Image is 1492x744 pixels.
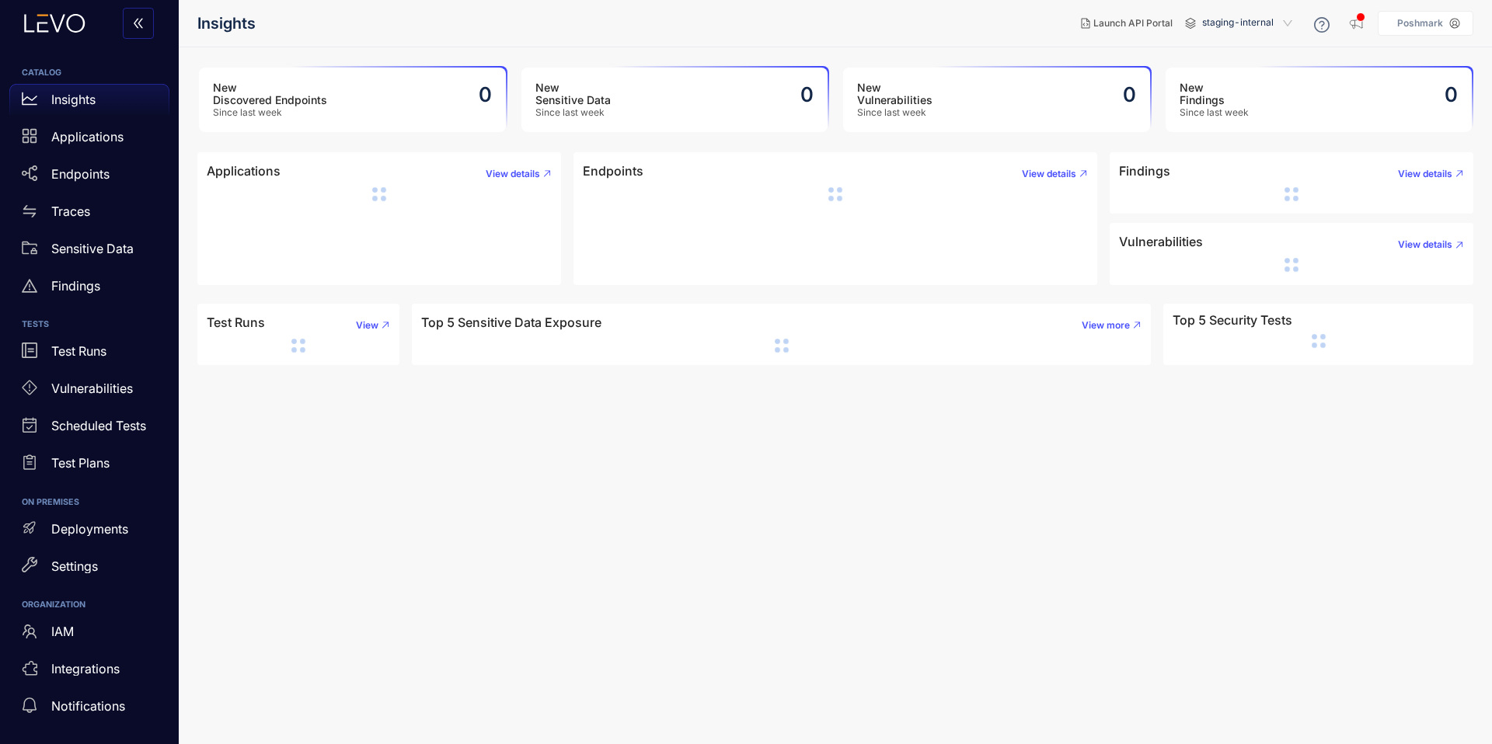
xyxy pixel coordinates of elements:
h6: ON PREMISES [22,498,157,507]
h2: 0 [479,83,492,106]
button: double-left [123,8,154,39]
p: Endpoints [51,167,110,181]
span: warning [22,278,37,294]
button: View details [1009,162,1088,186]
span: View details [1398,239,1452,250]
button: View [343,313,390,338]
p: Insights [51,92,96,106]
p: Test Runs [51,344,106,358]
span: Since last week [857,107,932,118]
span: Since last week [213,107,327,118]
span: Since last week [535,107,611,118]
button: Launch API Portal [1068,11,1185,36]
span: Launch API Portal [1093,18,1173,29]
h2: 0 [1123,83,1136,106]
h4: Applications [207,164,281,178]
a: Insights [9,84,169,121]
span: double-left [132,17,145,31]
button: View details [1386,162,1464,186]
a: Scheduled Tests [9,411,169,448]
a: Test Runs [9,336,169,374]
a: Test Plans [9,448,169,485]
a: Integrations [9,653,169,690]
span: swap [22,203,37,219]
h4: Endpoints [583,164,643,178]
a: Notifications [9,690,169,728]
p: Settings [51,559,98,573]
h4: Top 5 Sensitive Data Exposure [421,315,601,329]
p: Scheduled Tests [51,419,146,433]
p: IAM [51,624,74,638]
a: Endpoints [9,158,169,196]
button: View more [1069,313,1142,338]
a: Deployments [9,513,169,551]
h4: Findings [1119,164,1170,178]
span: View details [486,169,540,179]
a: Findings [9,270,169,308]
p: Vulnerabilities [51,381,133,395]
a: IAM [9,616,169,653]
p: Findings [51,279,100,293]
h4: Vulnerabilities [1119,235,1203,249]
h2: 0 [1445,83,1458,106]
span: View details [1398,169,1452,179]
p: Notifications [51,699,125,713]
h3: New Discovered Endpoints [213,82,327,106]
a: Settings [9,551,169,588]
span: Since last week [1180,107,1249,118]
h3: New Sensitive Data [535,82,611,106]
p: Test Plans [51,456,110,470]
span: View [356,320,378,331]
h6: CATALOG [22,68,157,78]
a: Applications [9,121,169,158]
span: View more [1082,320,1130,331]
span: team [22,624,37,639]
h3: New Findings [1180,82,1249,106]
p: Traces [51,204,90,218]
a: Traces [9,196,169,233]
h2: 0 [800,83,814,106]
p: Applications [51,130,124,144]
h4: Test Runs [207,315,265,329]
h3: New Vulnerabilities [857,82,932,106]
button: View details [1386,232,1464,257]
button: View details [473,162,552,186]
p: Poshmark [1397,18,1443,29]
h4: Top 5 Security Tests [1173,313,1292,327]
span: staging-internal [1202,11,1295,36]
p: Integrations [51,662,120,676]
a: Sensitive Data [9,233,169,270]
a: Vulnerabilities [9,374,169,411]
span: View details [1022,169,1076,179]
span: Insights [197,15,256,33]
h6: ORGANIZATION [22,600,157,610]
p: Sensitive Data [51,242,134,256]
p: Deployments [51,522,128,536]
h6: TESTS [22,320,157,329]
